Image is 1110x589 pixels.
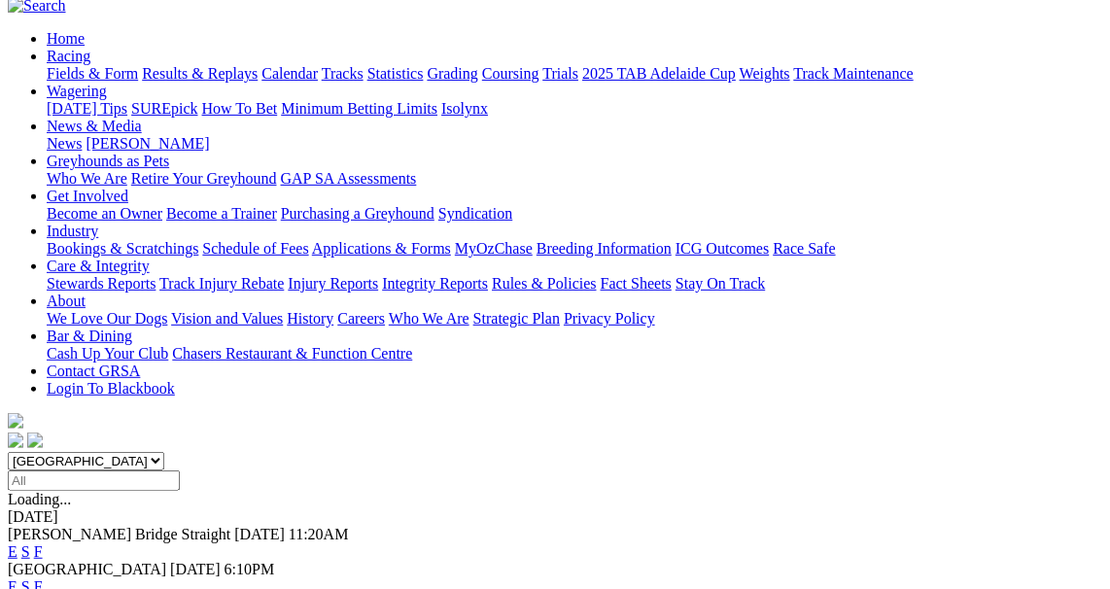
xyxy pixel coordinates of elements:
[172,345,412,362] a: Chasers Restaurant & Function Centre
[773,240,835,257] a: Race Safe
[202,100,278,117] a: How To Bet
[794,65,914,82] a: Track Maintenance
[455,240,533,257] a: MyOzChase
[740,65,790,82] a: Weights
[142,65,258,82] a: Results & Replays
[337,310,385,327] a: Careers
[47,310,1102,328] div: About
[47,345,168,362] a: Cash Up Your Club
[582,65,736,82] a: 2025 TAB Adelaide Cup
[564,310,655,327] a: Privacy Policy
[8,561,166,577] span: [GEOGRAPHIC_DATA]
[21,543,30,560] a: S
[47,83,107,99] a: Wagering
[86,135,209,152] a: [PERSON_NAME]
[289,526,349,542] span: 11:20AM
[676,275,765,292] a: Stay On Track
[47,345,1102,363] div: Bar & Dining
[47,135,82,152] a: News
[47,275,1102,293] div: Care & Integrity
[47,205,1102,223] div: Get Involved
[47,275,156,292] a: Stewards Reports
[8,508,1102,526] div: [DATE]
[159,275,284,292] a: Track Injury Rebate
[47,380,175,397] a: Login To Blackbook
[47,293,86,309] a: About
[47,100,1102,118] div: Wagering
[47,48,90,64] a: Racing
[438,205,512,222] a: Syndication
[47,153,169,169] a: Greyhounds as Pets
[47,240,198,257] a: Bookings & Scratchings
[47,170,127,187] a: Who We Are
[171,310,283,327] a: Vision and Values
[473,310,560,327] a: Strategic Plan
[8,470,180,491] input: Select date
[27,433,43,448] img: twitter.svg
[47,310,167,327] a: We Love Our Dogs
[8,413,23,429] img: logo-grsa-white.png
[261,65,318,82] a: Calendar
[288,275,378,292] a: Injury Reports
[225,561,275,577] span: 6:10PM
[47,65,1102,83] div: Racing
[166,205,277,222] a: Become a Trainer
[428,65,478,82] a: Grading
[537,240,672,257] a: Breeding Information
[47,188,128,204] a: Get Involved
[8,526,230,542] span: [PERSON_NAME] Bridge Straight
[234,526,285,542] span: [DATE]
[601,275,672,292] a: Fact Sheets
[47,363,140,379] a: Contact GRSA
[542,65,578,82] a: Trials
[34,543,43,560] a: F
[47,170,1102,188] div: Greyhounds as Pets
[47,118,142,134] a: News & Media
[47,223,98,239] a: Industry
[367,65,424,82] a: Statistics
[312,240,451,257] a: Applications & Forms
[482,65,539,82] a: Coursing
[47,135,1102,153] div: News & Media
[8,433,23,448] img: facebook.svg
[47,30,85,47] a: Home
[441,100,488,117] a: Isolynx
[281,205,434,222] a: Purchasing a Greyhound
[202,240,308,257] a: Schedule of Fees
[170,561,221,577] span: [DATE]
[382,275,488,292] a: Integrity Reports
[287,310,333,327] a: History
[47,65,138,82] a: Fields & Form
[492,275,597,292] a: Rules & Policies
[281,100,437,117] a: Minimum Betting Limits
[47,100,127,117] a: [DATE] Tips
[281,170,417,187] a: GAP SA Assessments
[131,170,277,187] a: Retire Your Greyhound
[389,310,469,327] a: Who We Are
[47,328,132,344] a: Bar & Dining
[322,65,364,82] a: Tracks
[8,543,17,560] a: E
[47,205,162,222] a: Become an Owner
[47,240,1102,258] div: Industry
[47,258,150,274] a: Care & Integrity
[8,491,71,507] span: Loading...
[131,100,197,117] a: SUREpick
[676,240,769,257] a: ICG Outcomes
